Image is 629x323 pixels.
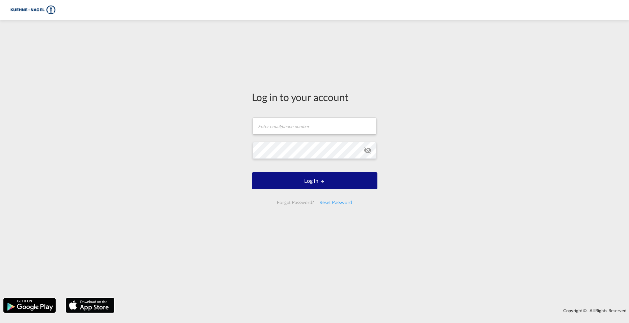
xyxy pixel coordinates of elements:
button: LOGIN [252,172,377,189]
img: apple.png [65,297,115,314]
div: Log in to your account [252,90,377,104]
div: Forgot Password? [274,196,317,208]
md-icon: icon-eye-off [364,146,372,154]
div: Copyright © . All Rights Reserved [118,305,629,316]
input: Enter email/phone number [253,118,376,134]
div: Reset Password [317,196,355,208]
img: 36441310f41511efafde313da40ec4a4.png [10,3,56,18]
img: google.png [3,297,56,314]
